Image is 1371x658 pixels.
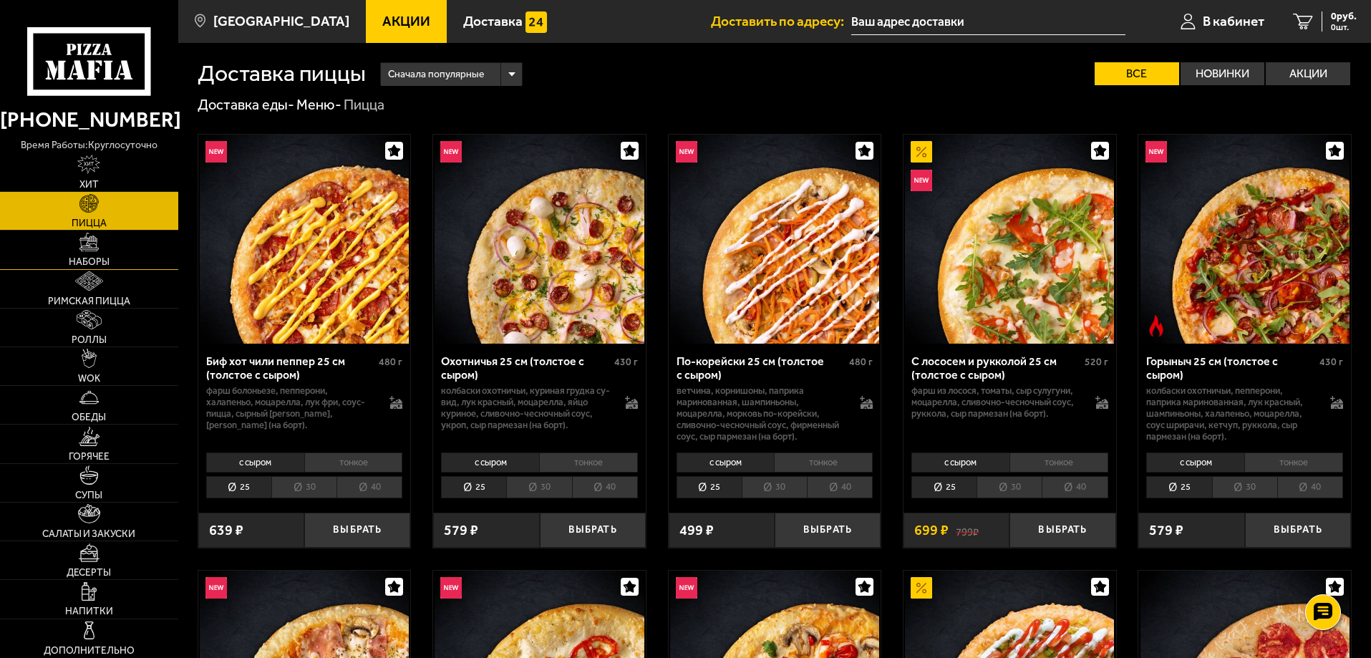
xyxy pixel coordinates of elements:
[435,135,644,344] img: Охотничья 25 см (толстое с сыром)
[440,577,462,599] img: Новинка
[1331,23,1357,32] span: 0 шт.
[1145,141,1167,163] img: Новинка
[78,374,100,384] span: WOK
[388,61,484,88] span: Сначала популярные
[1138,135,1351,344] a: НовинкаОстрое блюдоГорыныч 25 см (толстое с сыром)
[441,453,539,473] li: с сыром
[1212,476,1277,498] li: 30
[670,135,879,344] img: По-корейски 25 см (толстое с сыром)
[336,476,402,498] li: 40
[1140,135,1350,344] img: Горыныч 25 см (толстое с сыром)
[44,646,135,656] span: Дополнительно
[1145,315,1167,337] img: Острое блюдо
[1245,513,1351,548] button: Выбрать
[304,513,410,548] button: Выбрать
[42,529,135,539] span: Салаты и закуски
[75,490,102,500] span: Супы
[441,354,611,382] div: Охотничья 25 см (толстое с сыром)
[677,453,775,473] li: с сыром
[677,354,846,382] div: По-корейски 25 см (толстое с сыром)
[209,523,243,538] span: 639 ₽
[198,135,411,344] a: НовинкаБиф хот чили пеппер 25 см (толстое с сыром)
[72,218,107,228] span: Пицца
[669,135,881,344] a: НовинкаПо-корейски 25 см (толстое с сыром)
[198,96,294,113] a: Доставка еды-
[1009,513,1115,548] button: Выбрать
[506,476,571,498] li: 30
[742,476,807,498] li: 30
[903,135,1116,344] a: АкционныйНовинкаС лососем и рукколой 25 см (толстое с сыром)
[676,577,697,599] img: Новинка
[911,577,932,599] img: Акционный
[441,476,506,498] li: 25
[69,452,110,462] span: Горячее
[1181,62,1265,85] label: Новинки
[911,354,1081,382] div: С лососем и рукколой 25 см (толстое с сыром)
[914,523,949,538] span: 699 ₽
[711,14,851,28] span: Доставить по адресу:
[48,296,130,306] span: Римская пицца
[540,513,646,548] button: Выбрать
[676,141,697,163] img: Новинка
[774,453,873,473] li: тонкое
[1277,476,1343,498] li: 40
[198,62,366,85] h1: Доставка пиццы
[677,385,846,442] p: ветчина, корнишоны, паприка маринованная, шампиньоны, моцарелла, морковь по-корейски, сливочно-че...
[379,356,402,368] span: 480 г
[775,513,881,548] button: Выбрать
[72,412,106,422] span: Обеды
[572,476,638,498] li: 40
[213,14,349,28] span: [GEOGRAPHIC_DATA]
[1009,453,1108,473] li: тонкое
[1146,354,1316,382] div: Горыныч 25 см (толстое с сыром)
[1146,385,1316,442] p: колбаски Охотничьи, пепперони, паприка маринованная, лук красный, шампиньоны, халапеньо, моцарелл...
[911,385,1081,420] p: фарш из лосося, томаты, сыр сулугуни, моцарелла, сливочно-чесночный соус, руккола, сыр пармезан (...
[344,96,384,115] div: Пицца
[911,476,977,498] li: 25
[79,180,99,190] span: Хит
[69,257,110,267] span: Наборы
[1085,356,1108,368] span: 520 г
[956,523,979,538] s: 799 ₽
[440,141,462,163] img: Новинка
[911,170,932,191] img: Новинка
[1146,476,1211,498] li: 25
[677,476,742,498] li: 25
[851,9,1125,35] input: Ваш адрес доставки
[1331,11,1357,21] span: 0 руб.
[206,354,376,382] div: Биф хот чили пеппер 25 см (толстое с сыром)
[441,385,611,431] p: колбаски охотничьи, куриная грудка су-вид, лук красный, моцарелла, яйцо куриное, сливочно-чесночн...
[539,453,638,473] li: тонкое
[977,476,1042,498] li: 30
[206,476,271,498] li: 25
[1042,476,1108,498] li: 40
[1095,62,1179,85] label: Все
[1146,453,1244,473] li: с сыром
[1149,523,1183,538] span: 579 ₽
[382,14,430,28] span: Акции
[271,476,336,498] li: 30
[525,11,547,33] img: 15daf4d41897b9f0e9f617042186c801.svg
[205,577,227,599] img: Новинка
[200,135,409,344] img: Биф хот чили пеппер 25 см (толстое с сыром)
[1319,356,1343,368] span: 430 г
[1266,62,1350,85] label: Акции
[911,141,932,163] img: Акционный
[296,96,341,113] a: Меню-
[206,453,304,473] li: с сыром
[849,356,873,368] span: 480 г
[905,135,1114,344] img: С лососем и рукколой 25 см (толстое с сыром)
[205,141,227,163] img: Новинка
[807,476,873,498] li: 40
[614,356,638,368] span: 430 г
[433,135,646,344] a: НовинкаОхотничья 25 см (толстое с сыром)
[463,14,523,28] span: Доставка
[1203,14,1264,28] span: В кабинет
[206,385,376,431] p: фарш болоньезе, пепперони, халапеньо, моцарелла, лук фри, соус-пицца, сырный [PERSON_NAME], [PERS...
[65,606,113,616] span: Напитки
[911,453,1009,473] li: с сыром
[444,523,478,538] span: 579 ₽
[679,523,714,538] span: 499 ₽
[304,453,403,473] li: тонкое
[72,335,107,345] span: Роллы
